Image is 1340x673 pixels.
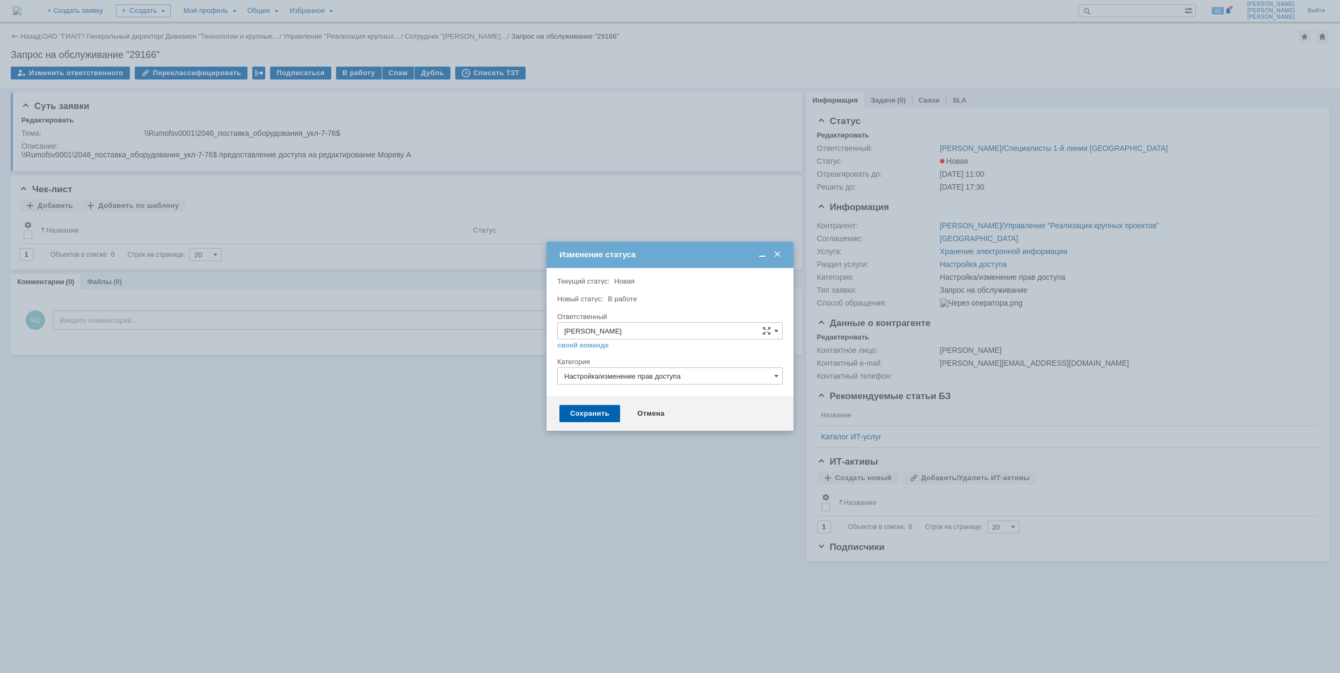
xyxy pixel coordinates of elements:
[557,313,781,320] div: Ответственный
[557,341,609,350] a: своей команде
[614,277,635,285] span: Новая
[557,295,603,303] label: Новый статус:
[757,250,768,259] span: Свернуть (Ctrl + M)
[559,250,783,259] div: Изменение статуса
[772,250,783,259] span: Закрыть
[608,295,637,303] span: В работе
[762,327,771,335] span: Сложная форма
[557,277,609,285] label: Текущий статус:
[557,358,781,365] div: Категория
